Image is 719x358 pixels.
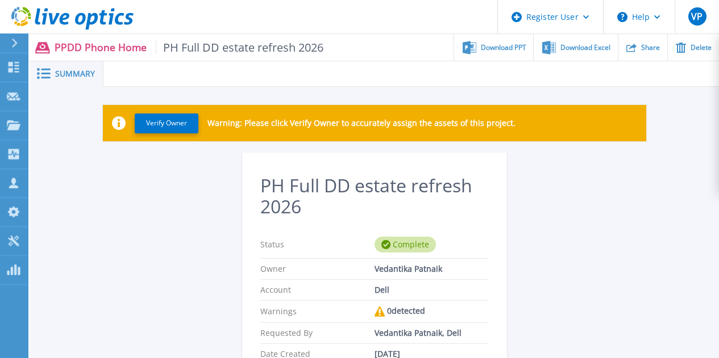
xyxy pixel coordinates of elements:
p: Warnings [260,306,375,317]
span: Download Excel [560,44,610,51]
p: PPDD Phone Home [55,41,324,54]
span: Delete [691,44,712,51]
p: Requested By [260,328,375,338]
div: 0 detected [375,306,489,317]
button: Verify Owner [135,113,198,133]
p: Account [260,285,375,294]
span: Summary [55,70,95,78]
span: Download PPT [481,44,526,51]
p: Status [260,237,375,252]
span: Share [641,44,660,51]
div: Vedantika Patnaik [375,264,489,273]
div: Complete [375,237,436,252]
span: PH Full DD estate refresh 2026 [156,41,324,54]
div: Dell [375,285,489,294]
p: Owner [260,264,375,273]
p: Warning: Please click Verify Owner to accurately assign the assets of this project. [207,119,516,128]
span: VP [691,12,703,21]
h2: PH Full DD estate refresh 2026 [260,175,489,217]
div: Vedantika Patnaik, Dell [375,328,489,338]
